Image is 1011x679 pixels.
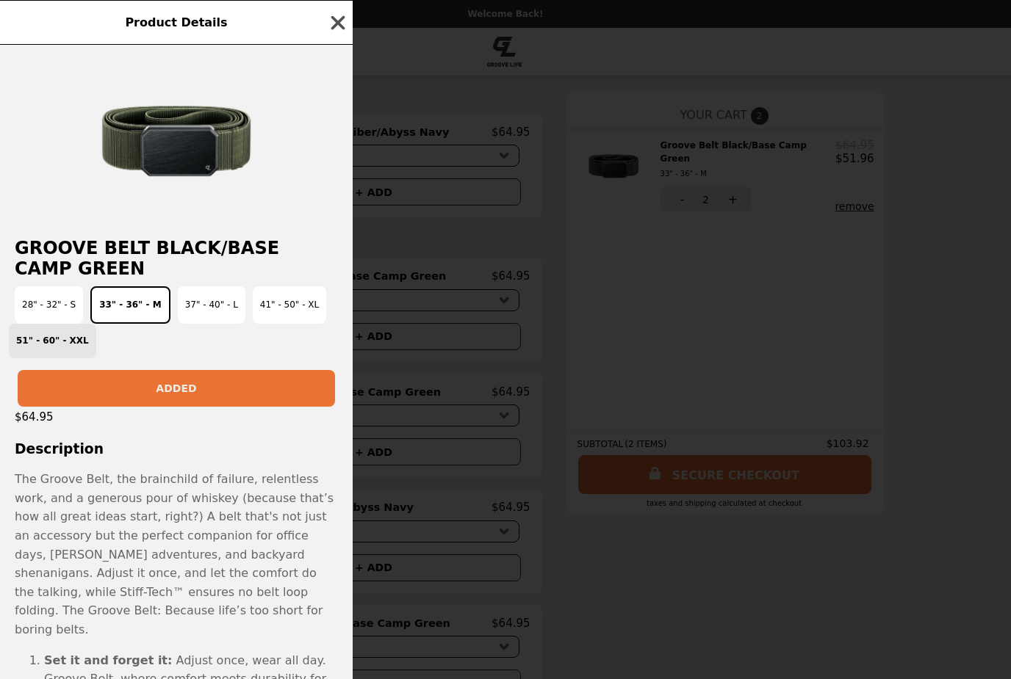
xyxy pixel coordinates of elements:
[18,370,335,407] button: ADDED
[15,470,338,639] div: The Groove Belt, the brainchild of failure, relentless work, and a generous pour of whiskey (beca...
[125,15,227,29] span: Product Details
[178,286,245,324] button: 37" - 40" - L
[90,286,170,324] button: 33" - 36" - M
[44,653,172,667] b: Set it and forget it:
[253,286,326,324] button: 41" - 50" - XL
[15,286,83,324] button: 28" - 32" - S
[54,59,299,223] img: 33" - 36" - M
